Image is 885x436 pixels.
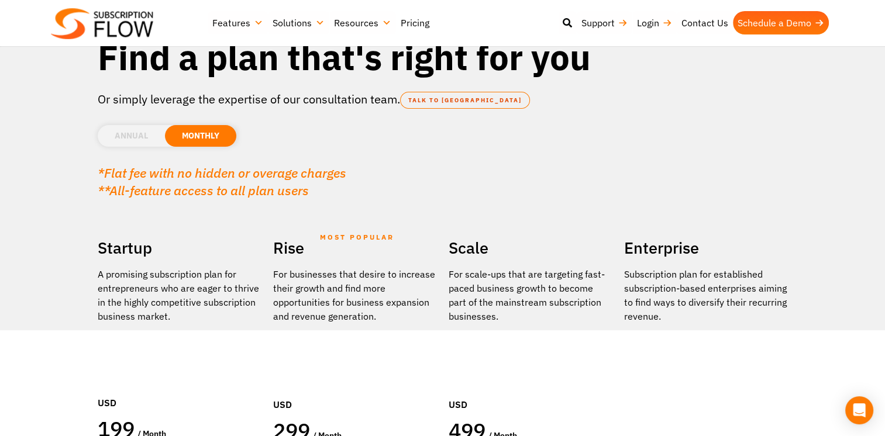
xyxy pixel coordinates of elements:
[449,234,612,261] h2: Scale
[320,224,394,251] span: MOST POPULAR
[98,91,788,108] p: Or simply leverage the expertise of our consultation team.
[98,164,346,181] em: *Flat fee with no hidden or overage charges
[396,11,434,34] a: Pricing
[51,8,153,39] img: Subscriptionflow
[98,35,788,79] h1: Find a plan that's right for you
[845,396,873,424] div: Open Intercom Messenger
[449,267,612,323] div: For scale-ups that are targeting fast-paced business growth to become part of the mainstream subs...
[624,234,788,261] h2: Enterprise
[98,361,261,416] div: USD
[449,362,612,417] div: USD
[98,234,261,261] h2: Startup
[98,125,165,147] li: ANNUAL
[577,11,632,34] a: Support
[98,267,261,323] p: A promising subscription plan for entrepreneurs who are eager to thrive in the highly competitive...
[400,92,530,109] a: TALK TO [GEOGRAPHIC_DATA]
[677,11,733,34] a: Contact Us
[632,11,677,34] a: Login
[165,125,236,147] li: MONTHLY
[98,182,309,199] em: **All-feature access to all plan users
[273,362,437,417] div: USD
[208,11,268,34] a: Features
[268,11,329,34] a: Solutions
[624,267,788,323] p: Subscription plan for established subscription-based enterprises aiming to find ways to diversify...
[733,11,829,34] a: Schedule a Demo
[273,267,437,323] div: For businesses that desire to increase their growth and find more opportunities for business expa...
[273,234,437,261] h2: Rise
[329,11,396,34] a: Resources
